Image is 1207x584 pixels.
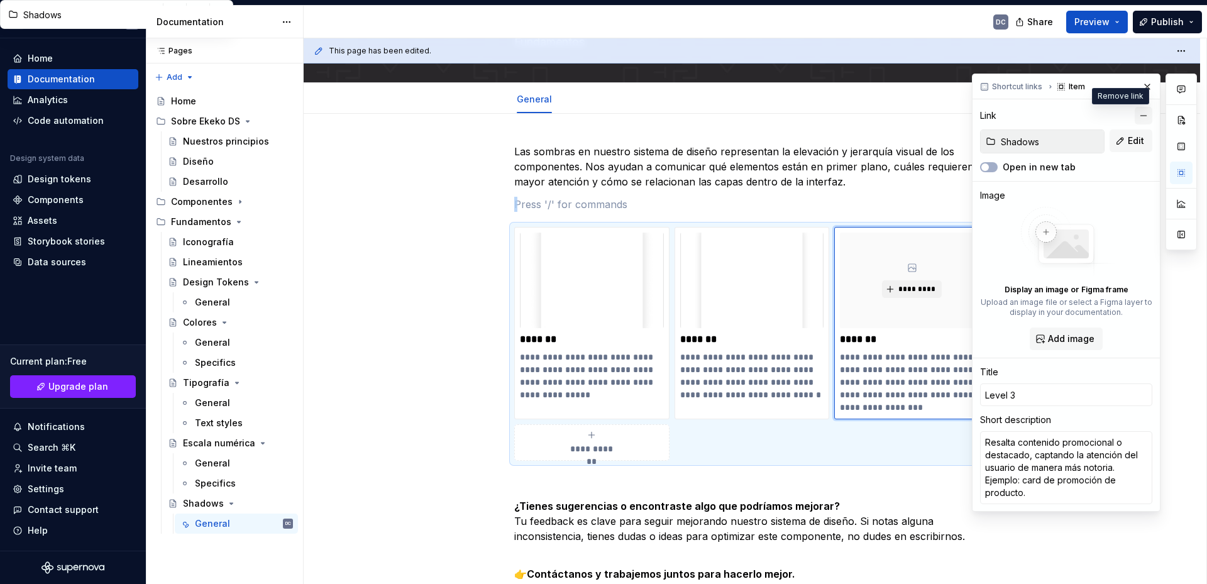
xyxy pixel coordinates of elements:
a: Diseño [163,152,298,172]
a: Home [151,91,298,111]
div: Invite team [28,462,77,475]
span: Share [1027,16,1053,28]
span: Upgrade plan [48,380,108,393]
div: Iconografía [183,236,234,248]
div: Diseño [183,155,214,168]
a: Data sources [8,252,138,272]
a: Home [8,48,138,69]
div: Home [28,52,53,65]
div: Pages [151,46,192,56]
a: General [517,94,552,104]
a: Lineamientos [163,252,298,272]
a: Design Tokens [163,272,298,292]
a: Iconografía [163,232,298,252]
div: Current plan : Free [10,355,136,368]
div: Shadows [183,497,224,510]
a: Shadows [163,493,298,514]
div: DC [996,17,1006,27]
a: Storybook stories [8,231,138,251]
button: Notifications [8,417,138,437]
a: General [175,333,298,353]
a: Components [8,190,138,210]
a: Nuestros principios [163,131,298,152]
span: Publish [1151,16,1184,28]
button: Share [1009,11,1061,33]
div: Notifications [28,421,85,433]
div: Tipografía [183,377,229,389]
div: Componentes [151,192,298,212]
div: Sobre Ekeko DS [151,111,298,131]
div: Sobre Ekeko DS [171,115,240,128]
p: Tu feedback es clave para seguir mejorando nuestro sistema de diseño. Si notas alguna inconsisten... [514,499,989,544]
button: Add [151,69,198,86]
div: General [195,517,230,530]
a: Invite team [8,458,138,478]
a: Colores [163,312,298,333]
a: Desarrollo [163,172,298,192]
a: Specifics [175,353,298,373]
a: General [175,292,298,312]
div: General [195,296,230,309]
div: General [195,397,230,409]
div: Data sources [28,256,86,268]
div: Specifics [195,356,236,369]
a: Tipografía [163,373,298,393]
span: Preview [1074,16,1110,28]
p: 👉 [514,551,989,581]
div: Escala numérica [183,437,255,449]
div: Componentes [171,196,233,208]
button: Contact support [8,500,138,520]
button: Search ⌘K [8,438,138,458]
div: Assets [28,214,57,227]
div: Fundamentos [151,212,298,232]
a: Escala numérica [163,433,298,453]
div: General [195,336,230,349]
div: Storybook stories [28,235,105,248]
a: General [175,453,298,473]
strong: Contáctanos y trabajemos juntos para hacerlo mejor. [527,568,795,580]
div: Help [28,524,48,537]
a: Settings [8,479,138,499]
a: Text styles [175,413,298,433]
a: Documentation [8,69,138,89]
a: Assets [8,211,138,231]
div: Components [28,194,84,206]
div: Nuestros principios [183,135,269,148]
div: Lineamientos [183,256,243,268]
span: Add [167,72,182,82]
div: General [195,457,230,470]
a: Code automation [8,111,138,131]
a: Analytics [8,90,138,110]
div: Design Tokens [183,276,249,289]
div: Home [171,95,196,107]
p: Las sombras en nuestro sistema de diseño representan la elevación y jerarquía visual de los compo... [514,144,989,189]
a: General [175,393,298,413]
button: Publish [1133,11,1202,33]
div: Search ⌘K [28,441,75,454]
div: Documentation [157,16,275,28]
div: Design tokens [28,173,91,185]
div: Code automation [28,114,104,127]
div: Text styles [195,417,243,429]
div: Contact support [28,504,99,516]
svg: Supernova Logo [41,561,104,574]
div: Design system data [10,153,84,163]
img: a750fd08-ccd8-4d04-a726-bd7eb83037ea.jpg [520,233,664,328]
a: Upgrade plan [10,375,136,398]
div: Desarrollo [183,175,228,188]
a: GeneralDC [175,514,298,534]
button: Preview [1066,11,1128,33]
div: Analytics [28,94,68,106]
div: Settings [28,483,64,495]
div: Page tree [151,91,298,534]
a: Specifics [175,473,298,493]
div: Documentation [28,73,95,85]
a: Design tokens [8,169,138,189]
div: Colores [183,316,217,329]
div: Fundamentos [171,216,231,228]
button: Help [8,521,138,541]
span: This page has been edited. [329,46,431,56]
strong: ¿Tienes sugerencias o encontraste algo que podríamos mejorar? [514,500,840,512]
div: Specifics [195,477,236,490]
